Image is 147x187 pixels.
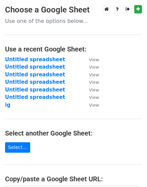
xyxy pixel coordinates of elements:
a: View [82,102,99,108]
h4: Select another Google Sheet: [5,129,142,137]
h4: Use a recent Google Sheet: [5,45,142,53]
a: View [82,94,99,100]
a: ig [5,102,10,108]
small: View [89,57,99,62]
small: View [89,95,99,100]
a: View [82,87,99,93]
a: View [82,79,99,85]
a: Select... [5,142,30,153]
small: View [89,65,99,70]
a: View [82,57,99,63]
a: Untitled spreadsheet [5,57,65,63]
a: Untitled spreadsheet [5,94,65,100]
a: View [82,72,99,78]
small: View [89,72,99,77]
small: View [89,103,99,108]
small: View [89,80,99,85]
h4: Copy/paste a Google Sheet URL: [5,175,142,183]
a: View [82,64,99,70]
a: Untitled spreadsheet [5,64,65,70]
p: Use one of the options below... [5,17,142,25]
a: Untitled spreadsheet [5,79,65,85]
a: Untitled spreadsheet [5,72,65,78]
h3: Choose a Google Sheet [5,5,142,15]
a: Untitled spreadsheet [5,87,65,93]
small: View [89,87,99,92]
